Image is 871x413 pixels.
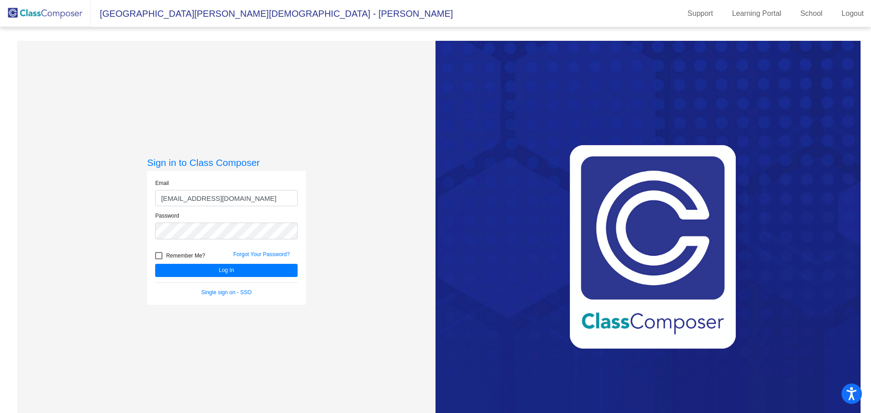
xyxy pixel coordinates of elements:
[155,264,298,277] button: Log In
[201,289,252,296] a: Single sign on - SSO
[233,251,290,258] a: Forgot Your Password?
[834,6,871,21] a: Logout
[680,6,720,21] a: Support
[147,157,306,168] h3: Sign in to Class Composer
[166,250,205,261] span: Remember Me?
[91,6,453,21] span: [GEOGRAPHIC_DATA][PERSON_NAME][DEMOGRAPHIC_DATA] - [PERSON_NAME]
[155,179,169,187] label: Email
[725,6,789,21] a: Learning Portal
[155,212,179,220] label: Password
[793,6,830,21] a: School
